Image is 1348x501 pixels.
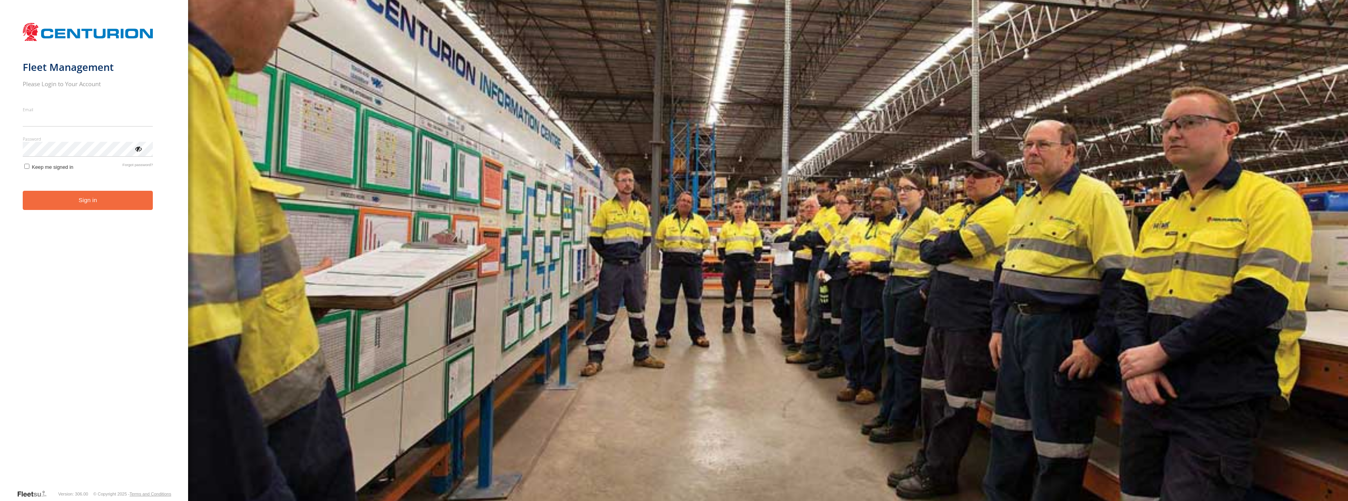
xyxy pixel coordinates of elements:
[130,492,171,496] a: Terms and Conditions
[23,22,153,42] img: Centurion Transport
[23,19,166,489] form: main
[17,490,53,498] a: Visit our Website
[93,492,171,496] div: © Copyright 2025 -
[23,107,153,112] label: Email
[134,145,142,152] div: ViewPassword
[24,164,29,169] input: Keep me signed in
[123,163,153,170] a: Forgot password?
[23,61,153,74] h1: Fleet Management
[23,136,153,142] label: Password
[32,164,73,170] span: Keep me signed in
[58,492,88,496] div: Version: 306.00
[23,80,153,88] h2: Please Login to Your Account
[23,191,153,210] button: Sign in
